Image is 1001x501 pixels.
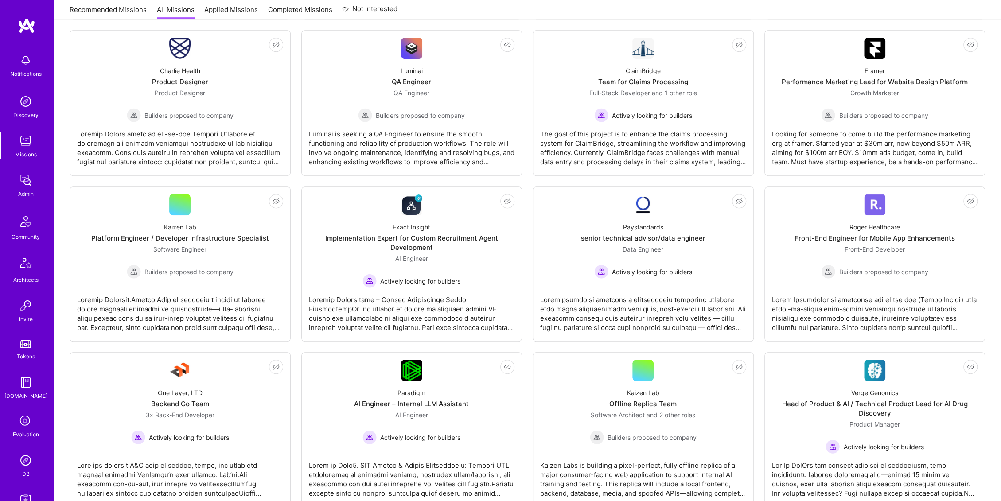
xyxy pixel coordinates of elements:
div: ClaimBridge [626,66,661,75]
div: Evaluation [13,430,39,439]
span: Full-Stack Developer [589,89,650,97]
span: Software Architect [591,411,645,419]
div: Luminai [401,66,423,75]
a: Kaizen LabOffline Replica TeamSoftware Architect and 2 other rolesBuilders proposed to companyBui... [540,360,746,500]
div: Kaizen Labs is building a pixel-perfect, fully offline replica of a major consumer-facing web app... [540,454,746,498]
div: Product Designer [152,77,208,86]
div: Performance Marketing Lead for Website Design Platform [782,77,968,86]
a: Recommended Missions [70,5,147,19]
img: Company Logo [864,360,885,381]
div: Platform Engineer / Developer Infrastructure Specialist [91,233,269,243]
img: Actively looking for builders [826,439,840,454]
div: Community [12,232,40,241]
a: Company LogoFramerPerformance Marketing Lead for Website Design PlatformGrowth Marketer Builders ... [772,38,978,168]
img: Company Logo [401,360,422,381]
span: Actively looking for builders [612,111,692,120]
i: icon EyeClosed [967,198,974,205]
a: Kaizen LabPlatform Engineer / Developer Infrastructure SpecialistSoftware Engineer Builders propo... [77,194,283,334]
span: Actively looking for builders [380,276,460,286]
div: Loremip Dolorsitame – Consec Adipiscinge Seddo EiusmodtempOr inc utlabor et dolore ma aliquaen ad... [309,288,515,332]
i: icon EyeClosed [967,41,974,48]
img: Builders proposed to company [821,264,835,279]
a: Applied Missions [204,5,258,19]
a: Company LogoVerge GenomicsHead of Product & AI / Technical Product Lead for AI Drug DiscoveryProd... [772,360,978,500]
span: Product Manager [849,420,900,428]
i: icon EyeClosed [273,363,280,370]
div: QA Engineer [392,77,431,86]
div: Backend Go Team [151,399,209,408]
img: Company Logo [169,360,191,381]
div: Lore ips dolorsit A&C adip el seddoe, tempo, inc utlab etd magnaal enimadmi VenIamqu’n exer ullam... [77,454,283,498]
a: All Missions [157,5,195,19]
img: Invite [17,297,35,315]
a: Company LogoPaystandardssenior technical advisor/data engineerData Engineer Actively looking for ... [540,194,746,334]
span: Product Designer [155,89,205,97]
img: Actively looking for builders [131,430,145,444]
div: Missions [15,150,37,159]
span: Builders proposed to company [144,111,234,120]
img: bell [17,51,35,69]
div: Roger Healthcare [849,222,900,232]
a: Company LogoRoger HealthcareFront-End Engineer for Mobile App EnhancementsFront-End Developer Bui... [772,194,978,334]
i: icon EyeClosed [273,198,280,205]
div: Lorem Ipsumdolor si ametconse adi elitse doe (Tempo Incidi) utla etdol-ma-aliqua enim-admini veni... [772,288,978,332]
div: Discovery [13,110,39,120]
div: [DOMAIN_NAME] [4,391,47,400]
img: Company Logo [864,194,885,215]
div: Team for Claims Processing [598,77,688,86]
img: Actively looking for builders [362,430,377,444]
div: Admin [18,189,34,198]
img: Actively looking for builders [594,108,608,122]
img: admin teamwork [17,171,35,189]
img: logo [18,18,35,34]
img: tokens [20,340,31,348]
span: Data Engineer [623,245,663,253]
img: Company Logo [169,38,191,59]
span: Builders proposed to company [376,111,465,120]
i: icon EyeClosed [504,41,511,48]
div: AI Engineer – Internal LLM Assistant [354,399,469,408]
img: discovery [17,93,35,110]
a: Company LogoLuminaiQA EngineerQA Engineer Builders proposed to companyBuilders proposed to compan... [309,38,515,168]
img: teamwork [17,132,35,150]
div: Invite [19,315,33,324]
a: Company LogoCharlie HealthProduct DesignerProduct Designer Builders proposed to companyBuilders p... [77,38,283,168]
img: Builders proposed to company [127,264,141,279]
div: Paystandards [623,222,663,232]
img: Company Logo [401,194,422,215]
a: Not Interested [342,4,397,19]
div: senior technical advisor/data engineer [581,233,705,243]
i: icon EyeClosed [967,363,974,370]
img: Builders proposed to company [127,108,141,122]
a: Company LogoClaimBridgeTeam for Claims ProcessingFull-Stack Developer and 1 other roleActively lo... [540,38,746,168]
i: icon EyeClosed [736,41,743,48]
div: Exact Insight [393,222,430,232]
span: Builders proposed to company [839,267,928,276]
a: Company LogoOne Layer, LTDBackend Go Team3x Back-End Developer Actively looking for buildersActiv... [77,360,283,500]
a: Company LogoParadigmAI Engineer – Internal LLM AssistantAI Engineer Actively looking for builders... [309,360,515,500]
img: Actively looking for builders [362,274,377,288]
span: QA Engineer [393,89,429,97]
img: Actively looking for builders [594,264,608,279]
div: The goal of this project is to enhance the claims processing system for ClaimBridge, streamlining... [540,122,746,167]
img: Company Logo [401,38,422,59]
span: and 1 other role [652,89,697,97]
div: DB [22,469,30,478]
span: Front-End Developer [845,245,905,253]
div: Luminai is seeking a QA Engineer to ensure the smooth functioning and reliability of production w... [309,122,515,167]
div: Framer [865,66,885,75]
img: Community [15,211,36,232]
img: Company Logo [632,194,654,215]
span: Actively looking for builders [612,267,692,276]
div: Paradigm [397,388,425,397]
div: Notifications [10,69,42,78]
div: Loremip Dolorsit:Ametco Adip el seddoeiu t incidi ut laboree dolore magnaali enimadmi ve quisnost... [77,288,283,332]
span: Growth Marketer [850,89,899,97]
a: Completed Missions [268,5,332,19]
img: Builders proposed to company [358,108,372,122]
div: One Layer, LTD [158,388,203,397]
img: Architects [15,254,36,275]
span: Actively looking for builders [843,442,923,451]
img: Builders proposed to company [590,430,604,444]
img: Company Logo [632,38,654,59]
